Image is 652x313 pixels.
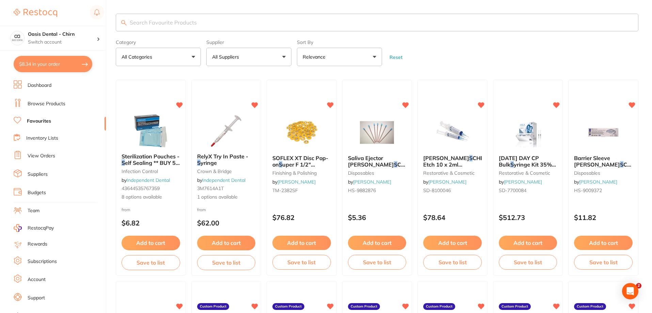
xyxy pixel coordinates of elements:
a: [PERSON_NAME] [579,179,617,185]
label: Custom Product [423,303,455,310]
p: All Categories [122,53,155,60]
img: Barrier Sleeve HENRY SCHEIN Airwater Syringe Pk of 500 [581,115,625,150]
a: Budgets [28,189,46,196]
b: Sterilization Pouches - Self Sealing ** BUY 5 RECEIVE 1 FREE ** [122,153,180,166]
label: Custom Product [272,303,304,310]
img: SOFLEX XT Disc Pop-on Super F 1/2" 12.7mm x 85 Orange [280,115,324,150]
small: disposables [574,170,633,176]
button: Add to cart [423,236,482,250]
button: Save to list [122,255,180,270]
b: Saliva Ejector HENRY SCHEIN Clear with Blue Tip 15cm Pk100 [348,155,407,168]
em: S [469,155,473,161]
small: restorative & cosmetic [499,170,557,176]
p: $78.64 [423,214,482,221]
span: Barrier Sleeve [PERSON_NAME] [574,155,620,168]
span: yringe Kit 35% [MEDICAL_DATA] 50 x 3g [499,161,556,181]
span: Saliva Ejector [PERSON_NAME] [348,155,394,168]
span: 8 options available [122,194,180,201]
a: [PERSON_NAME] [504,179,542,185]
button: Save to list [348,255,407,270]
button: All Suppliers [206,48,291,66]
a: Independent Dental [202,177,245,183]
img: Restocq Logo [14,9,57,17]
small: disposables [348,170,407,176]
b: Barrier Sleeve HENRY SCHEIN Airwater Syringe Pk of 500 [574,155,633,168]
a: Dashboard [28,82,51,89]
span: yringe Pk of 500 [574,167,631,180]
a: Rewards [28,241,47,248]
span: RelyX Try In Paste - [197,153,248,160]
button: Save to list [197,255,256,270]
label: Custom Product [574,303,606,310]
span: SOFLEX XT Disc Pop-on [272,155,328,168]
span: by [574,179,617,185]
img: POLA DAY CP Bulk Syringe Kit 35% Carbamide Peroxide 50 x 3g [506,115,550,150]
a: [PERSON_NAME] [277,179,316,185]
em: S [620,161,623,168]
img: RelyX Try In Paste - Syringe [204,114,248,148]
em: S [510,161,514,168]
a: RestocqPay [14,224,54,232]
p: $76.82 [272,214,331,221]
label: Category [116,40,201,45]
button: Save to list [574,255,633,270]
span: SD-8100046 [423,187,451,193]
a: Subscriptions [28,258,57,265]
button: $8.34 in your order [14,56,92,72]
img: HENRY SCHEIN Super Etch 10 x 2ml Syringes and 50 Tips [430,115,475,150]
button: Add to cart [348,236,407,250]
small: infection control [122,169,180,174]
span: 43644535767359 [122,185,160,191]
a: Suppliers [28,171,48,178]
p: $6.82 [122,219,180,227]
span: elf Sealing ** BUY 5 RECEIVE 1 FREE ** [122,159,180,172]
a: Team [28,207,39,214]
span: 1 options available [197,194,256,201]
span: HS-9009372 [574,187,602,193]
a: Support [28,295,45,301]
a: Favourites [27,118,51,125]
b: SOFLEX XT Disc Pop-on Super F 1/2" 12.7mm x 85 Orange [272,155,331,168]
span: CHEIN Airwater [574,161,640,174]
span: 2 [636,283,641,288]
a: Inventory Lists [26,135,58,142]
p: All Suppliers [212,53,242,60]
b: POLA DAY CP Bulk Syringe Kit 35% Carbamide Peroxide 50 x 3g [499,155,557,168]
button: Add to cart [122,236,180,250]
button: Save to list [272,255,331,270]
span: TM-2382SF [272,187,298,193]
em: S [394,161,397,168]
button: Save to list [499,255,557,270]
span: by [272,179,316,185]
img: Oasis Dental - Chirn [11,31,24,45]
h4: Oasis Dental - Chirn [28,31,97,38]
button: Reset [387,54,404,60]
a: Independent Dental [127,177,170,183]
img: Sterilization Pouches - Self Sealing ** BUY 5 RECEIVE 1 FREE ** [129,114,173,148]
p: Relevance [303,53,328,60]
p: $512.73 [499,214,557,221]
span: by [122,177,170,183]
span: SD-7700084 [499,187,526,193]
label: Sort By [297,40,382,45]
p: $11.82 [574,214,633,221]
button: Save to list [423,255,482,270]
b: HENRY SCHEIN Super Etch 10 x 2ml Syringes and 50 Tips [423,155,482,168]
input: Search Favourite Products [116,14,638,31]
label: Supplier [206,40,291,45]
img: RestocqPay [14,224,22,232]
a: Restocq Logo [14,5,57,21]
span: 3M7614A1T [197,185,224,191]
span: uper Etch 10 x 2ml Syringes and 50 Tips [423,155,505,174]
p: $5.36 [348,214,407,221]
a: Browse Products [28,100,65,107]
span: HS-9882876 [348,187,376,193]
span: CHEIN [473,155,490,161]
button: Add to cart [272,236,331,250]
span: [PERSON_NAME] [423,155,469,161]
div: Open Intercom Messenger [622,283,638,299]
p: $62.00 [197,219,256,227]
a: Account [28,276,46,283]
label: Custom Product [348,303,380,310]
em: S [279,161,282,168]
